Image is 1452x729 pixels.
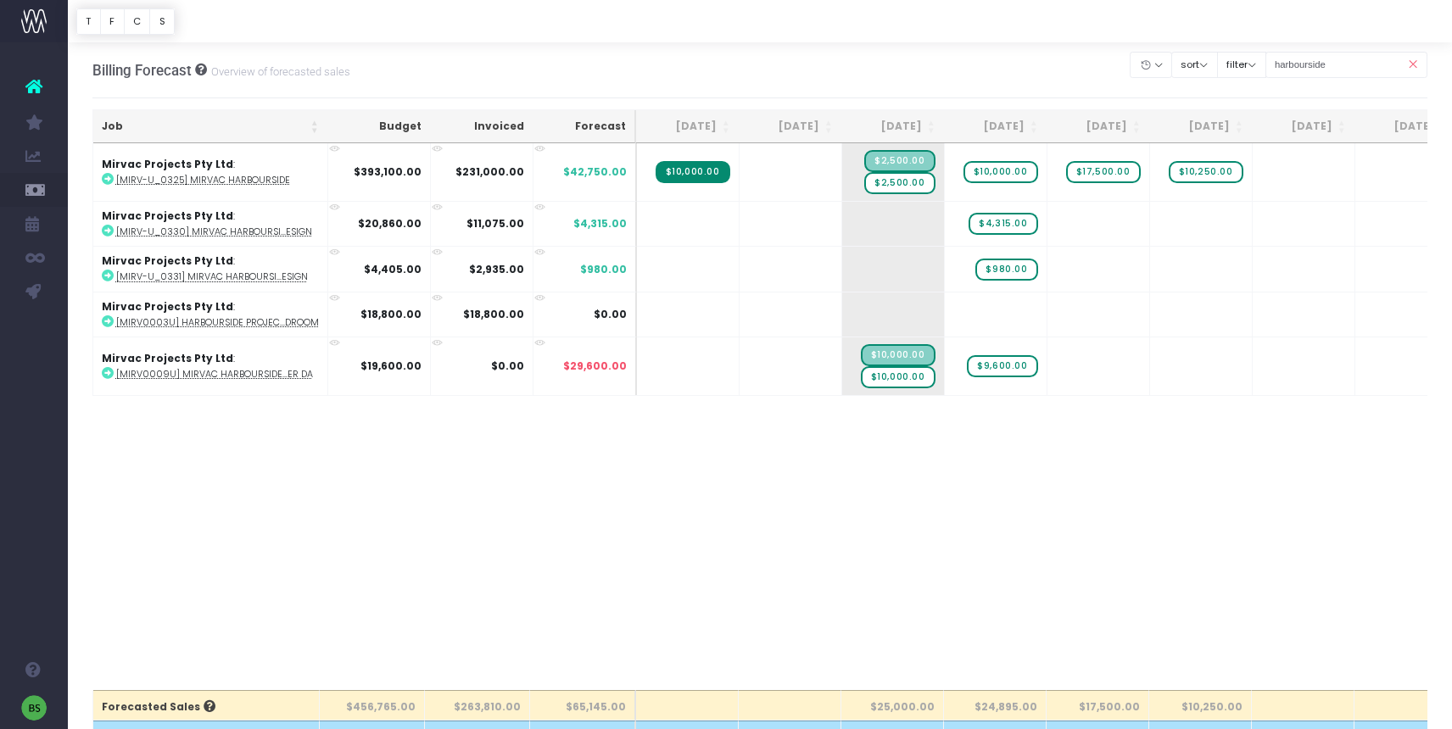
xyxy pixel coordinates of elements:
[563,164,627,180] span: $42,750.00
[1149,110,1252,143] th: Dec 25: activate to sort column ascending
[1149,690,1252,721] th: $10,250.00
[491,359,524,373] strong: $0.00
[360,307,422,321] strong: $18,800.00
[861,344,935,366] span: Streamtime Draft Invoice: INV-1357 – Mirvac Harbourside - Signage Strategy & Retail Master DA
[1171,52,1218,78] button: sort
[76,8,101,35] button: T
[944,110,1047,143] th: Oct 25: activate to sort column ascending
[360,359,422,373] strong: $19,600.00
[149,8,175,35] button: S
[975,259,1037,281] span: wayahead Sales Forecast Item
[1047,690,1149,721] th: $17,500.00
[93,143,328,201] td: :
[358,216,422,231] strong: $20,860.00
[636,110,739,143] th: Jul 25: activate to sort column ascending
[102,351,233,365] strong: Mirvac Projects Pty Ltd
[580,262,627,277] span: $980.00
[594,307,627,322] span: $0.00
[102,299,233,314] strong: Mirvac Projects Pty Ltd
[116,316,319,329] abbr: [MIRV0003U] Harbourside Project Office Boardroom
[100,8,125,35] button: F
[841,690,944,721] th: $25,000.00
[102,253,233,268] strong: Mirvac Projects Pty Ltd
[864,150,935,172] span: Streamtime Draft Invoice: INV-1356 – Mirvac Harbourside
[563,359,627,374] span: $29,600.00
[1169,161,1243,183] span: wayahead Sales Forecast Item
[944,690,1047,721] th: $24,895.00
[469,262,524,276] strong: $2,935.00
[425,690,530,721] th: $263,810.00
[1217,52,1266,78] button: filter
[1066,161,1141,183] span: wayahead Sales Forecast Item
[116,368,313,381] abbr: [MIRV0009U] Mirvac Harbourside - Signage Strategy & Retail Master DA
[76,8,175,35] div: Vertical button group
[967,355,1037,377] span: wayahead Sales Forecast Item
[102,209,233,223] strong: Mirvac Projects Pty Ltd
[93,337,328,395] td: :
[463,307,524,321] strong: $18,800.00
[327,110,430,143] th: Budget
[116,270,308,283] abbr: [MIRV-U_0331] Mirvac Harbourside - Building Completion Plaque Design
[354,164,422,179] strong: $393,100.00
[861,366,935,388] span: wayahead Sales Forecast Item
[124,8,151,35] button: C
[656,161,730,183] span: Streamtime Invoice: INV-1297 – Mirvac Harbourside
[573,216,627,231] span: $4,315.00
[466,216,524,231] strong: $11,075.00
[364,262,422,276] strong: $4,405.00
[21,695,47,721] img: images/default_profile_image.png
[1265,52,1428,78] input: Search...
[969,213,1037,235] span: wayahead Sales Forecast Item
[92,62,192,79] span: Billing Forecast
[739,110,841,143] th: Aug 25: activate to sort column ascending
[864,172,935,194] span: wayahead Sales Forecast Item
[430,110,533,143] th: Invoiced
[530,690,636,721] th: $65,145.00
[533,110,636,143] th: Forecast
[93,201,328,246] td: :
[102,157,233,171] strong: Mirvac Projects Pty Ltd
[455,164,524,179] strong: $231,000.00
[93,292,328,337] td: :
[116,174,290,186] abbr: [MIRV-U_0325] Mirvac Harbourside
[841,110,944,143] th: Sep 25: activate to sort column ascending
[116,225,312,238] abbr: [MIRV-U_0330] Mirvac Harbourside - Retail Barrier Design
[1047,110,1149,143] th: Nov 25: activate to sort column ascending
[207,62,350,79] small: Overview of forecasted sales
[1252,110,1354,143] th: Jan 26: activate to sort column ascending
[93,246,328,291] td: :
[320,690,425,721] th: $456,765.00
[93,110,327,143] th: Job: activate to sort column ascending
[963,161,1038,183] span: wayahead Sales Forecast Item
[102,699,215,715] span: Forecasted Sales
